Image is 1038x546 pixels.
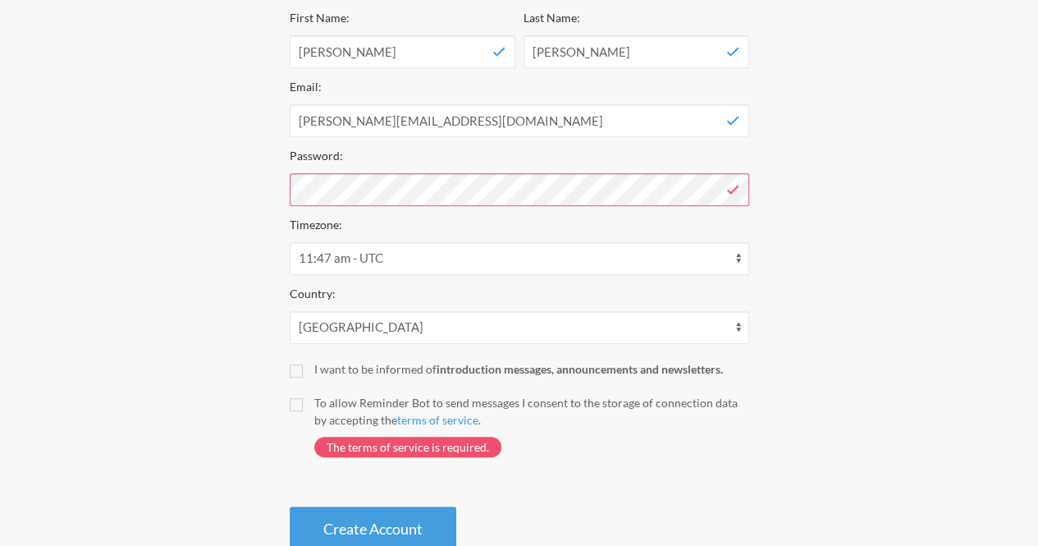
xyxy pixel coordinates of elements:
div: To allow Reminder Bot to send messages I consent to the storage of connection data by accepting t... [314,394,749,429]
input: I want to be informed ofintroduction messages, announcements and newsletters. [290,365,303,378]
label: Timezone: [290,218,342,232]
label: Country: [290,287,336,301]
div: I want to be informed of [314,360,749,378]
label: Last Name: [524,11,580,25]
label: Password: [290,149,343,163]
input: To allow Reminder Bot to send messages I consent to the storage of connection data by accepting t... [290,398,303,411]
a: terms of service [397,413,478,427]
label: First Name: [290,11,350,25]
strong: introduction messages, announcements and newsletters. [437,362,723,376]
span: The terms of service is required. [314,437,501,457]
label: Email: [290,80,322,94]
